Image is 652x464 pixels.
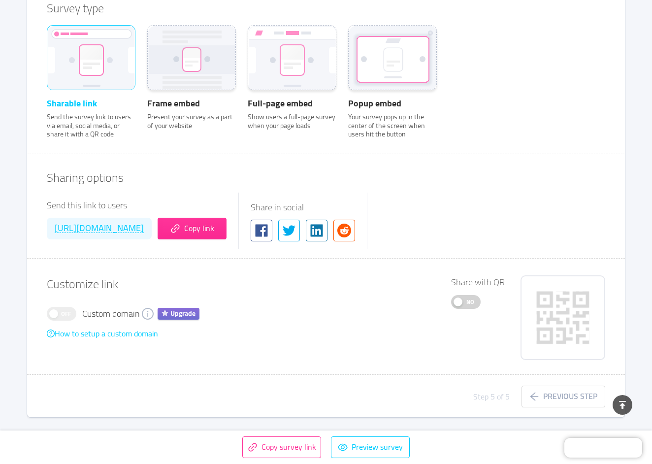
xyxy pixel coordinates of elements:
[47,98,135,109] div: Sharable link
[348,113,437,139] div: Your survey pops up in the center of the screen when users hit the button
[55,224,144,233] span: [URL][DOMAIN_NAME]
[251,200,355,214] div: Share in social
[47,275,427,293] h3: Customize link
[158,308,199,320] span: Upgrade
[331,436,410,458] button: icon: eyePreview survey
[248,98,336,109] div: Full-page embed
[348,98,437,109] div: Popup embed
[564,438,642,458] iframe: Chatra live chat
[248,113,336,130] div: Show users a full-page survey when your page loads
[158,218,227,239] button: icon: linkCopy link
[522,386,605,407] button: icon: arrow-leftPrevious step
[59,307,73,320] span: Off
[162,310,168,318] i: icon: star
[451,275,505,289] div: Share with QR
[47,326,158,341] a: icon: question-circleHow to setup a custom domain
[47,113,135,139] div: Send the survey link to users via email, social media, or share it with a QR code
[278,220,300,241] button: icon: twitter
[251,220,272,241] button: icon: facebook
[47,330,55,337] i: icon: question-circle
[47,199,227,212] div: Send this link to users
[147,113,236,130] div: Present your survey as a part of your website
[142,308,154,320] i: icon: info-circle
[242,436,321,458] button: icon: linkCopy survey link
[473,391,510,402] div: Step 5 of 5
[47,169,124,187] span: Sharing options
[463,296,477,308] span: No
[147,98,236,109] div: Frame embed
[306,220,327,241] button: icon: linkedin
[82,307,140,320] span: Custom domain
[333,220,355,241] button: icon: reddit-circle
